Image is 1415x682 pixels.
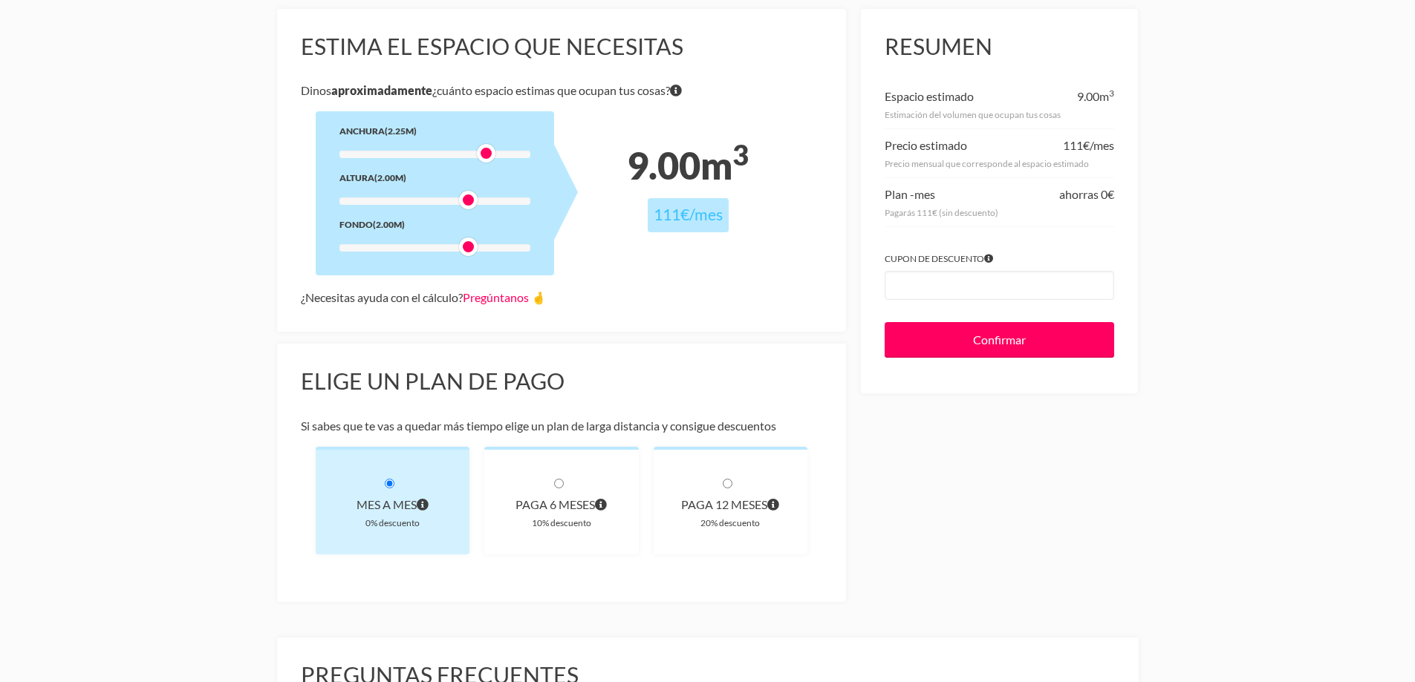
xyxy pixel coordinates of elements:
[1090,138,1114,152] span: /mes
[1148,492,1415,682] iframe: Chat Widget
[301,416,823,436] p: Si sabes que te vas a quedar más tiempo elige un plan de larga distancia y consigue descuentos
[301,287,823,308] div: ¿Necesitas ayuda con el cálculo?
[885,184,935,205] div: Plan -
[654,205,689,224] span: 111€
[331,83,432,97] b: aproximadamente
[677,515,784,531] div: 20% descuento
[508,494,615,515] div: paga 6 meses
[1099,89,1114,103] span: m
[339,515,446,531] div: 0% descuento
[301,80,823,101] p: Dinos ¿cuánto espacio estimas que ocupan tus cosas?
[885,205,1114,220] div: Pagarás 111€ (sin descuento)
[885,156,1114,171] div: Precio mensual que corresponde al espacio estimado
[984,251,993,266] span: Si tienes algún cupón introdúcelo para aplicar el descuento
[677,494,784,515] div: paga 12 meses
[885,86,974,107] div: Espacio estimado
[339,217,530,232] div: Fondo
[1148,492,1415,682] div: Widget de chat
[670,80,682,101] span: Si tienes dudas sobre volumen exacto de tus cosas no te preocupes porque nuestro equipo te dirá e...
[885,322,1114,358] input: Confirmar
[627,142,700,188] span: 9.00
[301,33,823,61] h3: Estima el espacio que necesitas
[1077,89,1099,103] span: 9.00
[914,187,935,201] span: mes
[885,33,1114,61] h3: Resumen
[1059,184,1114,205] div: ahorras 0€
[700,142,749,188] span: m
[767,494,779,515] span: Pagas cada 12 meses por el volumen que ocupan tus cosas. El precio incluye el descuento de 20% y ...
[732,138,749,171] sup: 3
[301,367,823,396] h3: Elige un plan de pago
[339,494,446,515] div: Mes a mes
[1063,138,1090,152] span: 111€
[463,290,546,304] a: Pregúntanos 🤞
[885,251,1114,266] label: Cupon de descuento
[689,205,723,224] span: /mes
[385,125,417,137] span: (2.25m)
[339,123,530,139] div: Anchura
[885,107,1114,122] div: Estimación del volumen que ocupan tus cosas
[1109,88,1114,99] sup: 3
[373,219,405,230] span: (2.00m)
[417,494,429,515] span: Pagas al principio de cada mes por el volumen que ocupan tus cosas. A diferencia de otros planes ...
[595,494,607,515] span: Pagas cada 6 meses por el volumen que ocupan tus cosas. El precio incluye el descuento de 10% y e...
[508,515,615,531] div: 10% descuento
[339,170,530,186] div: Altura
[885,135,967,156] div: Precio estimado
[374,172,406,183] span: (2.00m)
